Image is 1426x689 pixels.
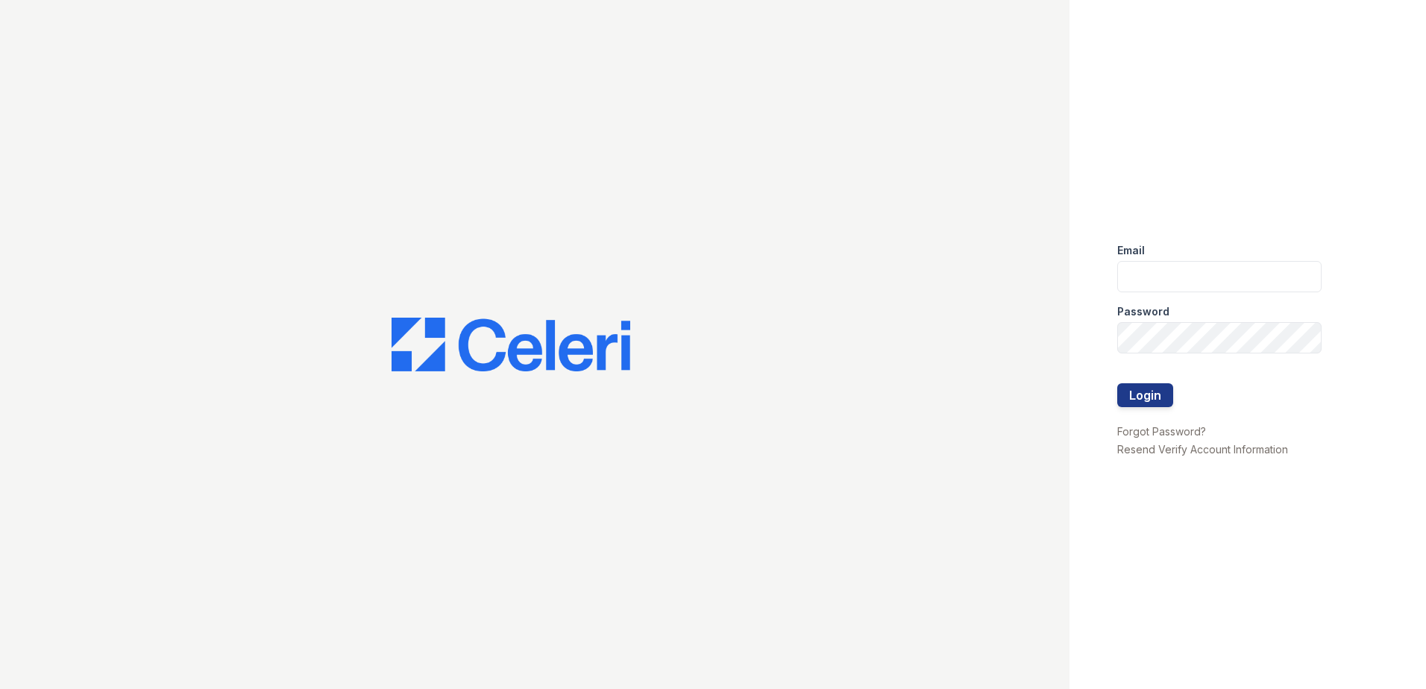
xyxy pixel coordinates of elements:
[1117,383,1173,407] button: Login
[392,318,630,371] img: CE_Logo_Blue-a8612792a0a2168367f1c8372b55b34899dd931a85d93a1a3d3e32e68fde9ad4.png
[1117,304,1169,319] label: Password
[1117,443,1288,456] a: Resend Verify Account Information
[1117,243,1145,258] label: Email
[1117,425,1206,438] a: Forgot Password?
